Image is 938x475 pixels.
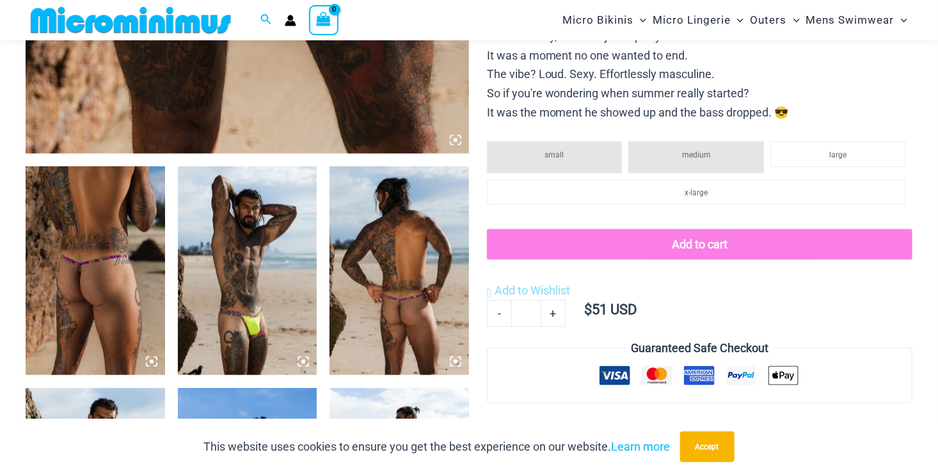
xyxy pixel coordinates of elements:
[545,150,564,159] span: small
[26,6,236,35] img: MM SHOP LOGO FLAT
[584,302,592,318] span: $
[487,281,570,300] a: Add to Wishlist
[557,2,912,38] nav: Site Navigation
[487,141,623,173] li: small
[770,141,906,167] li: large
[894,4,907,36] span: Menu Toggle
[541,300,566,327] a: +
[584,302,637,318] bdi: 51 USD
[653,4,731,36] span: Micro Lingerie
[487,229,912,260] button: Add to cart
[787,4,800,36] span: Menu Toggle
[26,166,165,375] img: Cable Beach Coastal Bliss 004 Thong
[260,12,272,28] a: Search icon link
[830,150,847,159] span: large
[559,4,649,36] a: Micro BikinisMenu ToggleMenu Toggle
[628,141,764,173] li: medium
[204,437,671,456] p: This website uses cookies to ensure you get the best experience on our website.
[511,300,541,327] input: Product quantity
[682,150,711,159] span: medium
[309,5,338,35] a: View Shopping Cart, empty
[487,300,511,327] a: -
[487,179,906,205] li: x-large
[680,431,735,462] button: Accept
[649,4,747,36] a: Micro LingerieMenu ToggleMenu Toggle
[562,4,633,36] span: Micro Bikinis
[612,440,671,453] a: Learn more
[731,4,743,36] span: Menu Toggle
[803,4,910,36] a: Mens SwimwearMenu ToggleMenu Toggle
[285,15,296,26] a: Account icon link
[806,4,894,36] span: Mens Swimwear
[495,284,570,297] span: Add to Wishlist
[633,4,646,36] span: Menu Toggle
[751,4,787,36] span: Outers
[747,4,803,36] a: OutersMenu ToggleMenu Toggle
[330,166,469,375] img: Cable Beach Coastal Bliss 004 Thong
[685,188,708,197] span: x-large
[626,339,774,358] legend: Guaranteed Safe Checkout
[178,166,317,375] img: Cable Beach Coastal Bliss 004 Thong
